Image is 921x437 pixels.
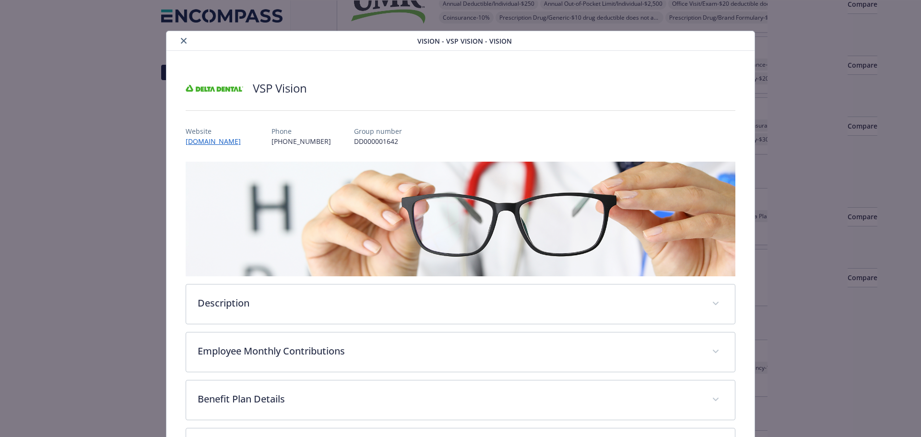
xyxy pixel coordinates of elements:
[186,284,735,324] div: Description
[272,136,331,146] p: [PHONE_NUMBER]
[186,126,248,136] p: Website
[198,392,701,406] p: Benefit Plan Details
[354,136,402,146] p: DD000001642
[198,296,701,310] p: Description
[186,380,735,420] div: Benefit Plan Details
[417,36,512,46] span: Vision - VSP Vision - Vision
[272,126,331,136] p: Phone
[186,74,243,103] img: Delta Dental Insurance Company
[198,344,701,358] p: Employee Monthly Contributions
[186,162,736,276] img: banner
[253,80,307,96] h2: VSP Vision
[186,332,735,372] div: Employee Monthly Contributions
[178,35,189,47] button: close
[354,126,402,136] p: Group number
[186,137,248,146] a: [DOMAIN_NAME]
